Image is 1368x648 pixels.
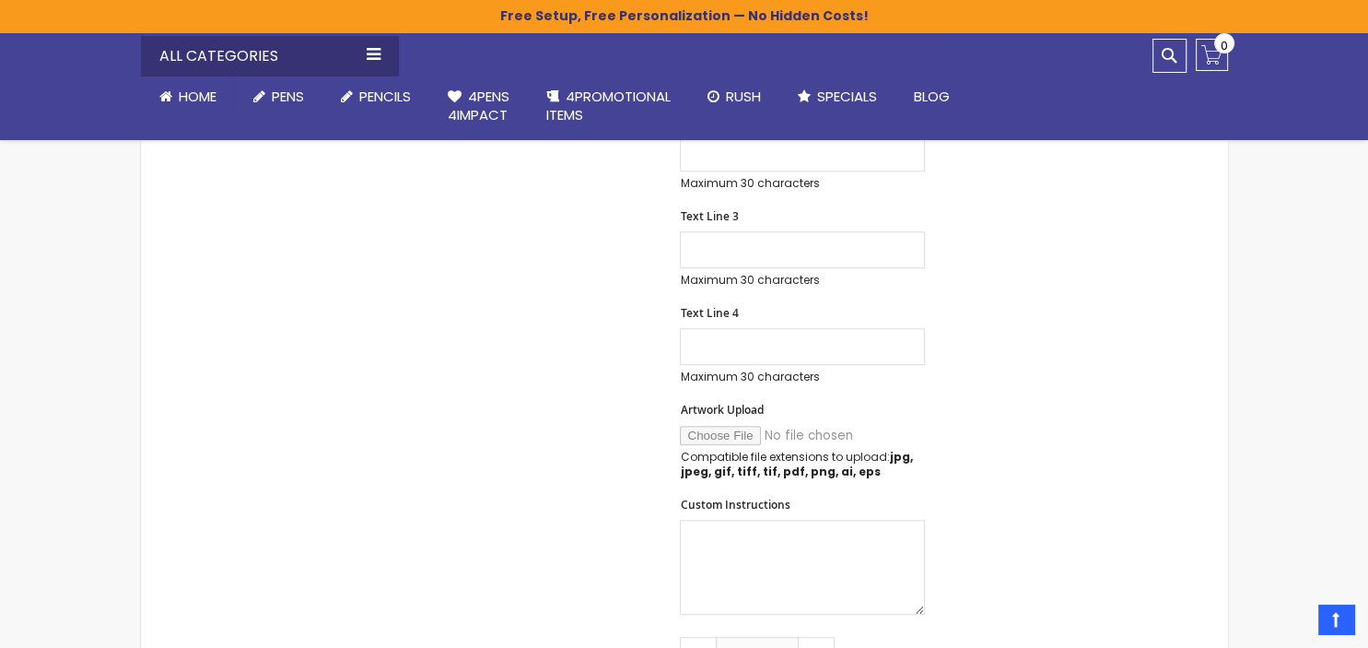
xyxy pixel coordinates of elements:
[817,87,877,106] span: Specials
[779,77,895,117] a: Specials
[680,449,912,479] strong: jpg, jpeg, gif, tiff, tif, pdf, png, ai, eps
[179,87,216,106] span: Home
[680,370,925,384] p: Maximum 30 characters
[895,77,968,117] a: Blog
[141,77,235,117] a: Home
[680,305,738,321] span: Text Line 4
[1221,37,1228,54] span: 0
[680,450,925,479] p: Compatible file extensions to upload:
[235,77,322,117] a: Pens
[680,497,789,513] span: Custom Instructions
[1196,39,1228,71] a: 0
[680,208,738,224] span: Text Line 3
[448,87,509,124] span: 4Pens 4impact
[528,77,689,136] a: 4PROMOTIONALITEMS
[680,402,763,418] span: Artwork Upload
[680,273,925,288] p: Maximum 30 characters
[689,77,779,117] a: Rush
[680,176,925,191] p: Maximum 30 characters
[272,87,304,106] span: Pens
[914,87,950,106] span: Blog
[1216,598,1368,648] iframe: Google Customer Reviews
[546,87,671,124] span: 4PROMOTIONAL ITEMS
[726,87,761,106] span: Rush
[322,77,429,117] a: Pencils
[359,87,411,106] span: Pencils
[141,36,399,77] div: All Categories
[429,77,528,136] a: 4Pens4impact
